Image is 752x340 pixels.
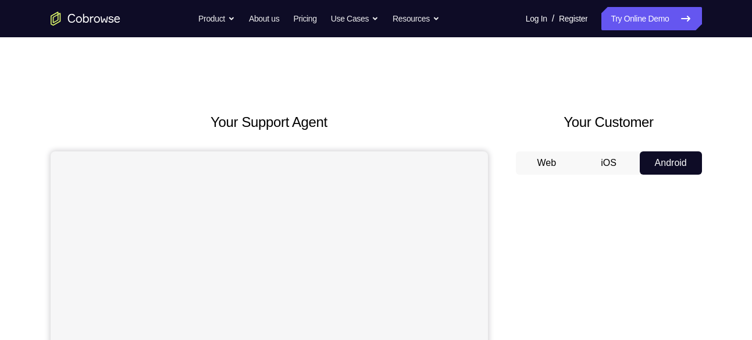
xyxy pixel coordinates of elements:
button: Resources [393,7,440,30]
a: Log In [526,7,547,30]
h2: Your Support Agent [51,112,488,133]
a: About us [249,7,279,30]
a: Try Online Demo [601,7,701,30]
button: iOS [578,151,640,175]
span: / [552,12,554,26]
a: Register [559,7,587,30]
button: Product [198,7,235,30]
a: Pricing [293,7,316,30]
button: Web [516,151,578,175]
a: Go to the home page [51,12,120,26]
button: Use Cases [331,7,379,30]
button: Android [640,151,702,175]
h2: Your Customer [516,112,702,133]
